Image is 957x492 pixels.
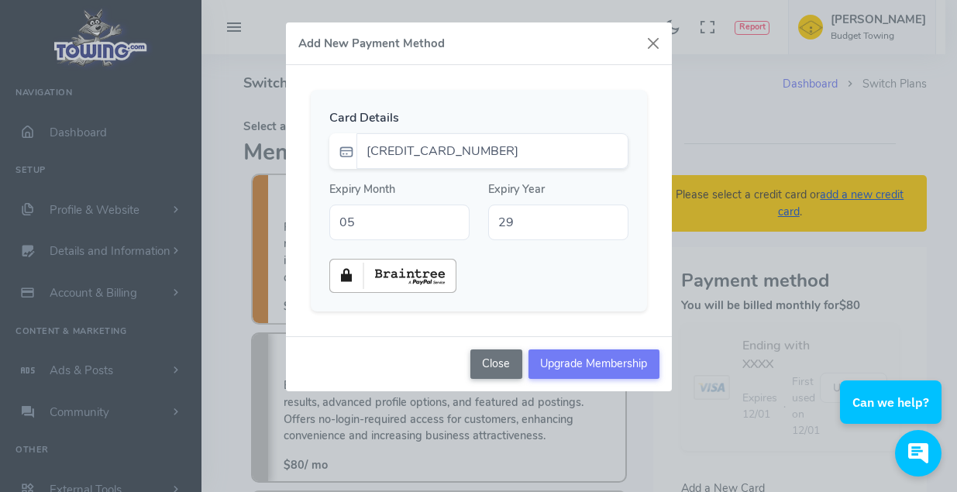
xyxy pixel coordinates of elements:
img: braintree-badge-light.png [329,259,456,293]
h5: Add New Payment Method [298,35,445,52]
input: MM [329,205,470,240]
input: Upgrade Membership [528,349,659,379]
label: Expiry Year [488,181,545,198]
label: Expiry Month [329,181,395,198]
input: YY [488,205,628,240]
input: Card number [356,133,628,169]
button: Close [470,349,522,379]
iframe: Conversations [828,338,957,492]
legend: Card Details [329,108,628,127]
